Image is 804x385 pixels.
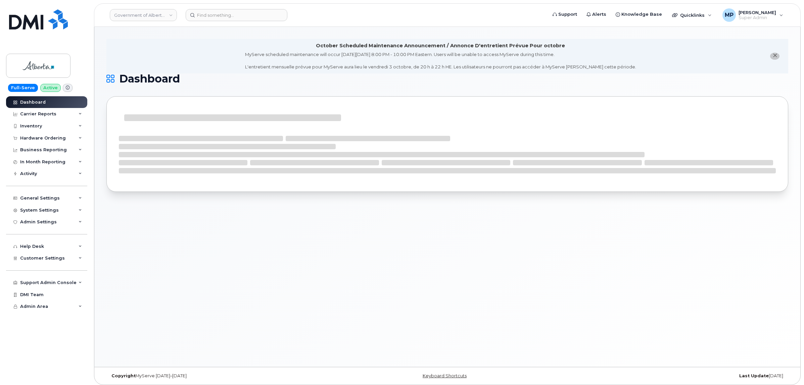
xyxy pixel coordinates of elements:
[739,373,769,378] strong: Last Update
[770,53,779,60] button: close notification
[111,373,136,378] strong: Copyright
[316,42,565,49] div: October Scheduled Maintenance Announcement / Annonce D'entretient Prévue Pour octobre
[561,373,788,379] div: [DATE]
[423,373,467,378] a: Keyboard Shortcuts
[106,373,334,379] div: MyServe [DATE]–[DATE]
[245,51,636,70] div: MyServe scheduled maintenance will occur [DATE][DATE] 8:00 PM - 10:00 PM Eastern. Users will be u...
[119,74,180,84] span: Dashboard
